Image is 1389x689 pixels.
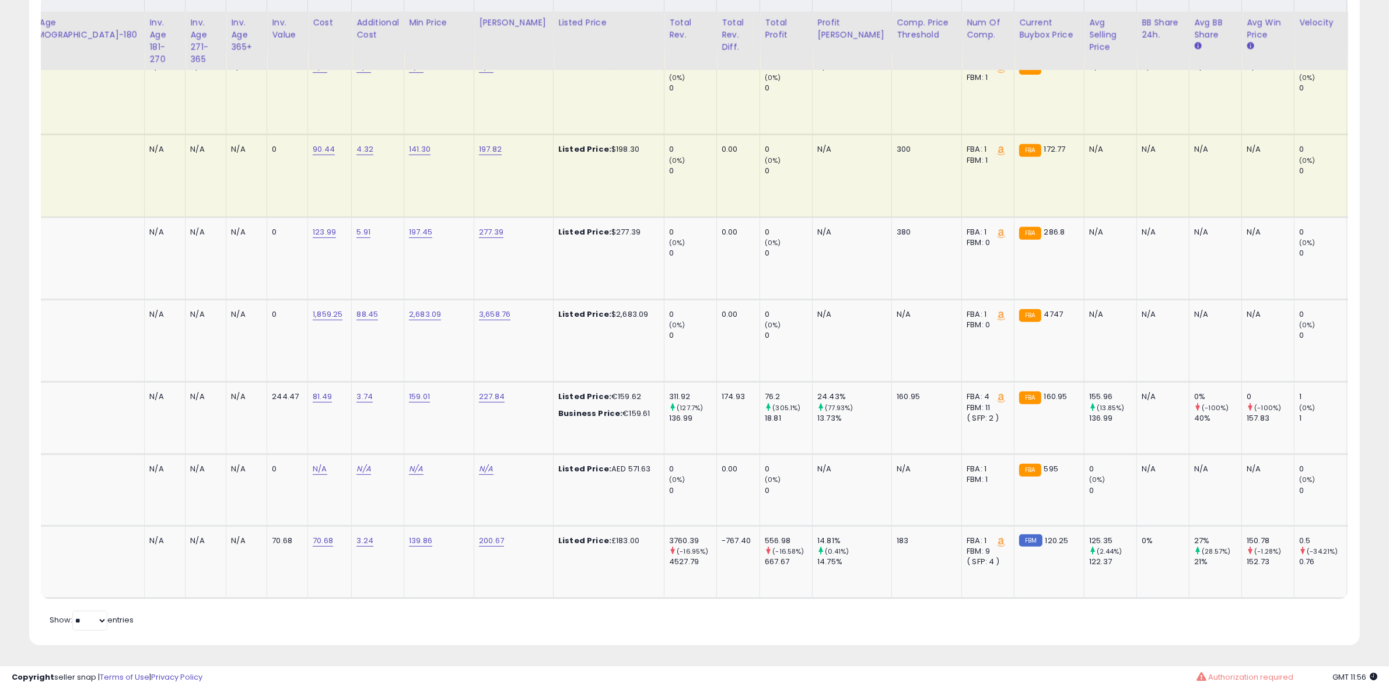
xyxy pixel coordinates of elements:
small: (0%) [1299,238,1315,247]
div: FBM: 0 [967,237,1005,248]
div: FBA: 4 [967,391,1005,402]
div: 0 [765,144,812,155]
small: (0%) [1299,320,1315,330]
div: BB Share 24h. [1142,16,1184,41]
small: FBA [1019,309,1041,322]
a: 197.82 [479,144,502,155]
div: 0 [1299,485,1346,496]
div: N/A [897,309,953,320]
div: N/A [817,227,883,237]
div: N/A [190,227,217,237]
div: N/A [1142,227,1180,237]
small: FBM [1019,534,1042,547]
div: N/A [23,227,135,237]
div: FBM: 1 [967,72,1005,83]
small: (0%) [765,238,781,247]
div: N/A [1089,144,1128,155]
a: 200.67 [479,535,504,547]
small: FBA [1019,227,1041,240]
a: 81.49 [313,391,332,403]
a: N/A [356,463,370,475]
small: (-16.58%) [772,547,804,556]
small: (0%) [1299,73,1315,82]
div: 174.93 [722,391,751,402]
small: (0%) [1299,475,1315,484]
div: 0 [669,83,716,93]
small: FBA [1019,464,1041,477]
small: (0%) [1299,403,1315,412]
small: (0%) [669,320,685,330]
div: N/A [23,464,135,474]
div: N/A [1247,227,1285,237]
div: 0.5 [1299,536,1346,546]
strong: Copyright [12,671,54,683]
small: (77.93%) [825,403,853,412]
small: (0%) [765,320,781,330]
a: 2,683.09 [409,309,441,320]
div: 0 [272,464,299,474]
div: Total Rev. [669,16,712,41]
small: (0%) [669,238,685,247]
div: 0 [272,144,299,155]
div: 0 [669,166,716,176]
div: Profit [PERSON_NAME] [817,16,887,41]
div: N/A [23,309,135,320]
div: 152.73 [1247,557,1294,567]
b: Listed Price: [558,309,611,320]
div: 0.00 [722,227,751,237]
b: Listed Price: [558,535,611,546]
div: Inv. value [272,16,303,41]
div: Additional Cost [356,16,399,41]
b: Listed Price: [558,144,611,155]
div: N/A [231,391,258,402]
div: N/A [231,309,258,320]
div: 0.00 [722,144,751,155]
div: 0 [1089,485,1136,496]
div: Cost [313,16,347,29]
div: 0.00 [722,464,751,474]
div: N/A [1247,144,1285,155]
div: FBA: 1 [967,309,1005,320]
a: 159.01 [409,391,430,403]
a: 3,658.76 [479,309,510,320]
div: N/A [149,391,176,402]
div: N/A [231,464,258,474]
a: 70.68 [313,535,333,547]
div: N/A [190,309,217,320]
span: 595 [1044,463,1058,474]
small: (0%) [765,475,781,484]
div: Current Buybox Price [1019,16,1079,41]
div: 155.96 [1089,391,1136,402]
div: $198.30 [558,144,655,155]
small: (305.1%) [772,403,800,412]
div: N/A [1194,144,1233,155]
small: (-1.28%) [1254,547,1281,556]
div: AED 571.63 [558,464,655,474]
div: N/A [1142,309,1180,320]
div: N/A [817,144,883,155]
div: Inv. Age 365+ [231,16,262,53]
div: €159.61 [558,408,655,419]
div: Avg Win Price [1247,16,1289,41]
small: (-34.21%) [1307,547,1338,556]
small: (-100%) [1202,403,1229,412]
div: N/A [149,227,176,237]
div: 76.2 [765,391,812,402]
div: $277.39 [558,227,655,237]
b: Business Price: [558,408,622,419]
div: 0 [1299,144,1346,155]
div: 0 [765,166,812,176]
div: N/A [190,391,217,402]
div: FBM: 9 [967,546,1005,557]
div: FBA: 1 [967,144,1005,155]
div: 14.81% [817,536,891,546]
div: $2,683.09 [558,309,655,320]
div: 0 [765,227,812,237]
div: 183 [897,536,953,546]
div: N/A [190,536,217,546]
a: 1,859.25 [313,309,342,320]
div: N/A [231,227,258,237]
div: N/A [1194,309,1233,320]
div: 0 [669,227,716,237]
div: N/A [1089,309,1128,320]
